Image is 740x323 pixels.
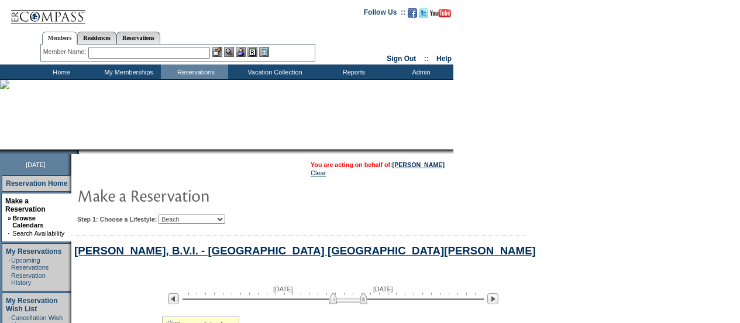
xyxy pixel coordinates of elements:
img: Follow us on Twitter [419,8,428,18]
b: Step 1: Choose a Lifestyle: [77,216,157,223]
img: b_edit.gif [212,47,222,57]
img: Next [487,293,498,304]
span: [DATE] [26,161,46,168]
td: Admin [386,64,453,79]
td: Reports [319,64,386,79]
img: pgTtlMakeReservation.gif [77,183,311,207]
a: Browse Calendars [12,215,43,229]
span: [DATE] [373,285,393,293]
img: Subscribe to our YouTube Channel [430,9,451,18]
img: b_calculator.gif [259,47,269,57]
b: » [8,215,11,222]
a: My Reservations [6,247,61,256]
a: Sign Out [387,55,416,63]
a: My Reservation Wish List [6,297,58,313]
img: Reservations [247,47,257,57]
img: promoShadowLeftCorner.gif [75,149,79,154]
a: Help [436,55,452,63]
span: :: [424,55,429,63]
div: Member Name: [43,47,88,57]
a: Members [42,32,78,45]
a: [PERSON_NAME], B.V.I. - [GEOGRAPHIC_DATA] [GEOGRAPHIC_DATA][PERSON_NAME] [74,244,536,257]
td: · [8,257,10,271]
a: Search Availability [12,230,64,237]
a: Upcoming Reservations [11,257,49,271]
a: Subscribe to our YouTube Channel [430,12,451,19]
img: Previous [168,293,179,304]
td: Vacation Collection [228,64,319,79]
td: Reservations [161,64,228,79]
img: Become our fan on Facebook [408,8,417,18]
td: My Memberships [94,64,161,79]
td: Follow Us :: [364,7,405,21]
a: Clear [311,169,326,176]
span: You are acting on behalf of: [311,161,445,168]
a: Become our fan on Facebook [408,12,417,19]
a: Reservations [116,32,160,44]
td: · [8,272,10,286]
td: · [8,230,11,237]
img: Impersonate [236,47,246,57]
a: Reservation Home [6,179,67,188]
a: [PERSON_NAME] [393,161,445,168]
a: Follow us on Twitter [419,12,428,19]
img: blank.gif [79,149,80,154]
a: Reservation History [11,272,46,286]
img: View [224,47,234,57]
a: Make a Reservation [5,197,46,213]
span: [DATE] [273,285,293,293]
a: Residences [77,32,116,44]
td: Home [26,64,94,79]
